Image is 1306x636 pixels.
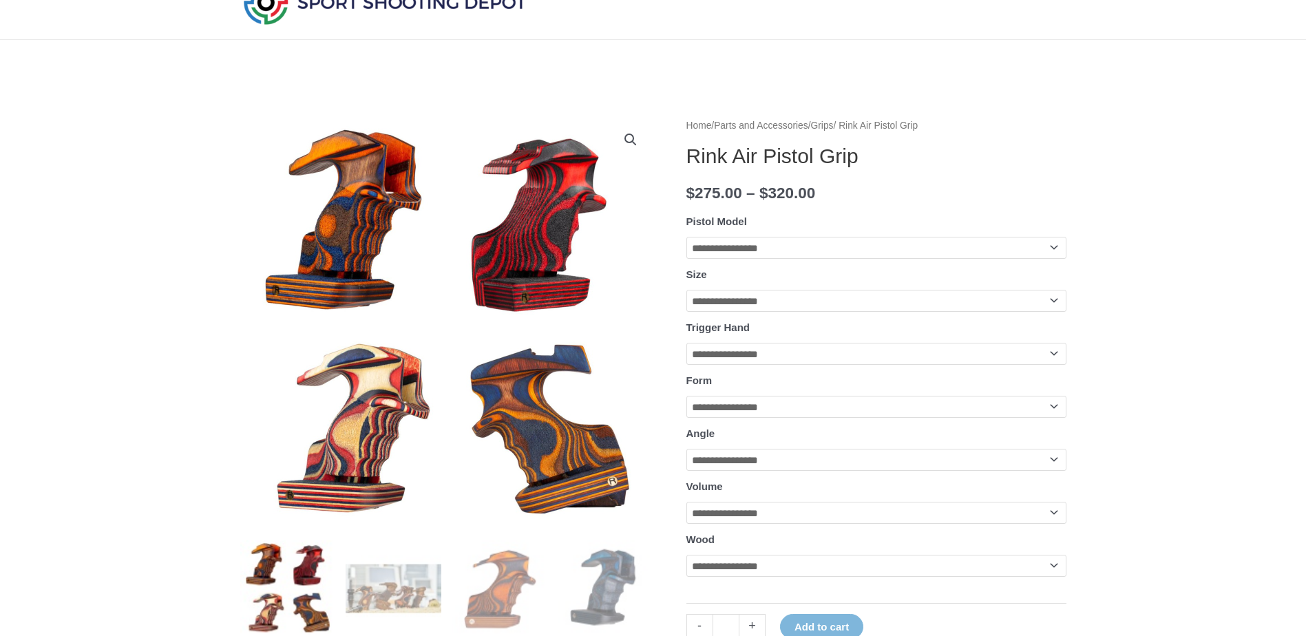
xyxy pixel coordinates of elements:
[686,184,695,202] span: $
[686,120,712,131] a: Home
[686,268,707,280] label: Size
[746,184,755,202] span: –
[452,540,547,636] img: Rink Air Pistol Grip - Image 3
[811,120,834,131] a: Grips
[618,127,643,152] a: View full-screen image gallery
[686,215,747,227] label: Pistol Model
[686,533,715,545] label: Wood
[686,374,713,386] label: Form
[686,117,1066,135] nav: Breadcrumb
[686,144,1066,169] h1: Rink Air Pistol Grip
[686,321,750,333] label: Trigger Hand
[686,480,723,492] label: Volume
[714,120,808,131] a: Parts and Accessories
[346,540,441,636] img: Rink Air Pistol Grip - Image 2
[686,427,715,439] label: Angle
[240,540,336,636] img: Rink Air Pistol Grip
[759,184,768,202] span: $
[558,540,653,636] img: Rink Air Pistol Grip - Image 4
[686,184,742,202] bdi: 275.00
[759,184,815,202] bdi: 320.00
